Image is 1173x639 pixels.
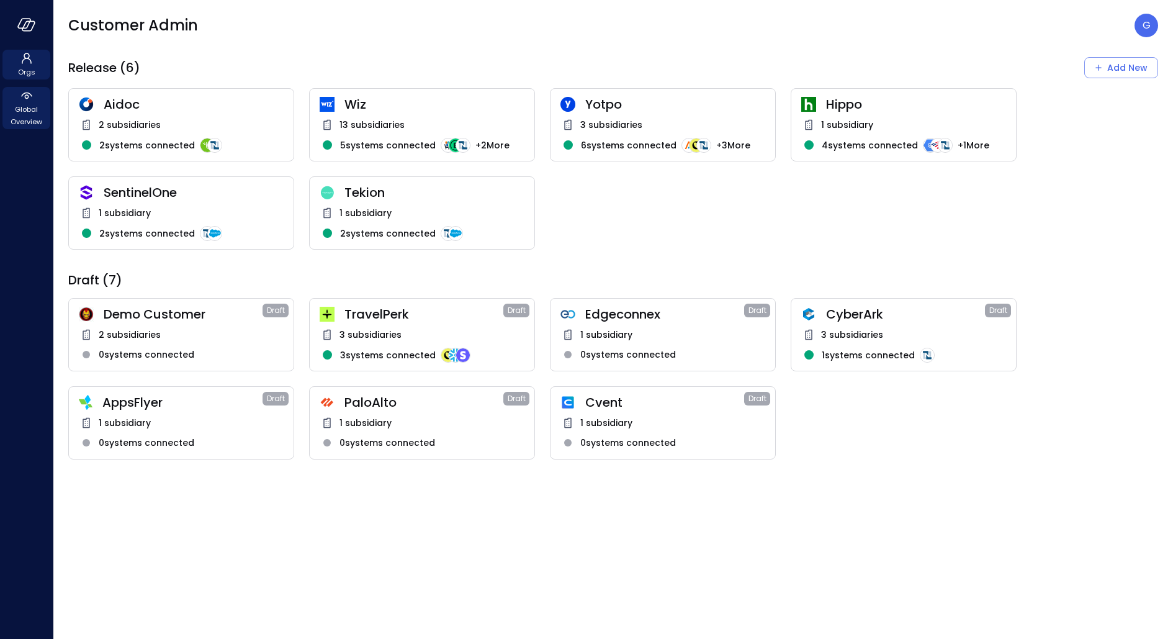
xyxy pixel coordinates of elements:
[99,206,151,220] span: 1 subsidiary
[958,138,989,152] span: + 1 More
[920,348,935,363] img: integration-logo
[923,138,938,153] img: integration-logo
[748,304,766,317] span: Draft
[339,118,405,132] span: 13 subsidiaries
[930,138,945,153] img: integration-logo
[104,96,284,112] span: Aidoc
[267,392,285,405] span: Draft
[99,436,194,450] span: 0 systems connected
[99,118,161,132] span: 2 subsidiaries
[585,306,744,322] span: Edgeconnex
[344,394,503,410] span: PaloAlto
[344,96,524,112] span: Wiz
[99,227,195,240] span: 2 systems connected
[68,16,198,35] span: Customer Admin
[580,416,632,430] span: 1 subsidiary
[7,103,45,128] span: Global Overview
[79,97,94,112] img: hddnet8eoxqedtuhlo6i
[826,96,1006,112] span: Hippo
[344,184,524,201] span: Tekion
[441,226,456,241] img: integration-logo
[580,436,676,450] span: 0 systems connected
[99,138,195,152] span: 2 systems connected
[1084,57,1158,78] div: Add New Organization
[340,227,436,240] span: 2 systems connected
[200,138,215,153] img: integration-logo
[938,138,953,153] img: integration-logo
[18,66,35,78] span: Orgs
[821,328,883,342] span: 3 subsidiaries
[340,138,436,152] span: 5 systems connected
[580,328,632,342] span: 1 subsidiary
[456,348,470,363] img: integration-logo
[801,307,816,322] img: a5he5ildahzqx8n3jb8t
[560,307,575,322] img: gkfkl11jtdpupy4uruhy
[207,226,222,241] img: integration-logo
[448,138,463,153] img: integration-logo
[580,118,642,132] span: 3 subsidiaries
[79,185,94,200] img: oujisyhxiqy1h0xilnqx
[102,394,263,410] span: AppsFlyer
[320,97,335,112] img: cfcvbyzhwvtbhao628kj
[339,416,392,430] span: 1 subsidiary
[441,138,456,153] img: integration-logo
[696,138,711,153] img: integration-logo
[581,138,676,152] span: 6 systems connected
[689,138,704,153] img: integration-logo
[1107,60,1148,76] div: Add New
[580,348,676,361] span: 0 systems connected
[79,307,94,322] img: scnakozdowacoarmaydw
[508,304,526,317] span: Draft
[104,306,263,322] span: Demo Customer
[989,304,1007,317] span: Draft
[320,307,335,322] img: euz2wel6fvrjeyhjwgr9
[585,96,765,112] span: Yotpo
[339,206,392,220] span: 1 subsidiary
[826,306,985,322] span: CyberArk
[748,392,766,405] span: Draft
[1143,18,1151,33] p: G
[801,97,816,112] img: ynjrjpaiymlkbkxtflmu
[99,416,151,430] span: 1 subsidiary
[560,97,575,112] img: rosehlgmm5jjurozkspi
[79,395,92,410] img: zbmm8o9awxf8yv3ehdzf
[716,138,750,152] span: + 3 More
[68,60,140,76] span: Release (6)
[822,348,915,362] span: 1 systems connected
[681,138,696,153] img: integration-logo
[200,226,215,241] img: integration-logo
[822,138,918,152] span: 4 systems connected
[456,138,470,153] img: integration-logo
[1135,14,1158,37] div: Guy
[448,226,463,241] img: integration-logo
[2,87,50,129] div: Global Overview
[821,118,873,132] span: 1 subsidiary
[475,138,510,152] span: + 2 More
[560,395,575,410] img: dffl40ddomgeofigsm5p
[339,328,402,342] span: 3 subsidiaries
[340,348,436,362] span: 3 systems connected
[448,348,463,363] img: integration-logo
[339,436,435,450] span: 0 systems connected
[68,272,122,288] span: Draft (7)
[99,348,194,361] span: 0 systems connected
[441,348,456,363] img: integration-logo
[320,186,335,200] img: dweq851rzgflucm4u1c8
[104,184,284,201] span: SentinelOne
[344,306,503,322] span: TravelPerk
[508,392,526,405] span: Draft
[320,395,335,410] img: hs4uxyqbml240cwf4com
[1084,57,1158,78] button: Add New
[585,394,744,410] span: Cvent
[207,138,222,153] img: integration-logo
[2,50,50,79] div: Orgs
[99,328,161,342] span: 2 subsidiaries
[267,304,285,317] span: Draft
